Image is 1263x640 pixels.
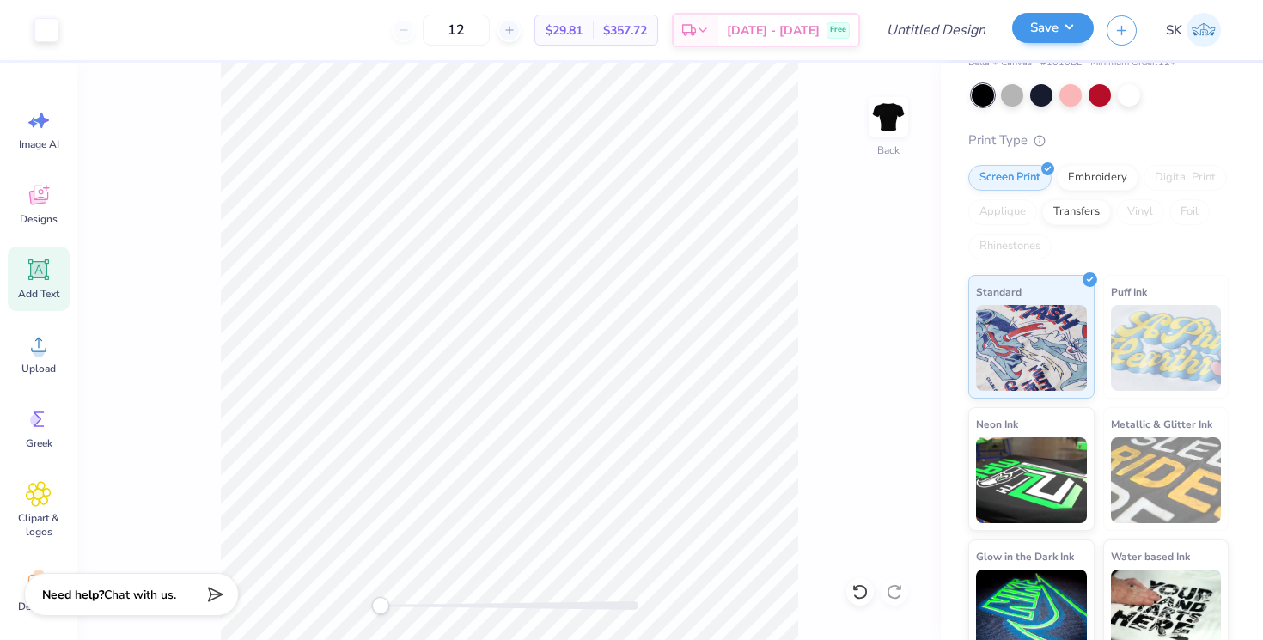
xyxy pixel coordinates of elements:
div: Foil [1169,199,1210,225]
span: Minimum Order: 12 + [1090,56,1176,70]
div: Screen Print [968,165,1052,191]
span: Glow in the Dark Ink [976,547,1074,565]
span: Greek [26,436,52,450]
div: Rhinestones [968,234,1052,259]
span: [DATE] - [DATE] [727,21,820,40]
span: Neon Ink [976,415,1018,433]
span: Free [830,24,846,36]
div: Transfers [1042,199,1111,225]
span: Decorate [18,600,59,613]
span: # 1010BE [1040,56,1082,70]
span: Add Text [18,287,59,301]
span: Puff Ink [1111,283,1147,301]
span: Water based Ink [1111,547,1190,565]
a: SK [1158,13,1229,47]
img: Shayla Knapp [1187,13,1221,47]
div: Digital Print [1144,165,1227,191]
div: Vinyl [1116,199,1164,225]
div: Accessibility label [372,597,389,614]
span: Chat with us. [104,587,176,603]
img: Puff Ink [1111,305,1222,391]
div: Back [877,143,900,158]
span: Metallic & Glitter Ink [1111,415,1212,433]
input: – – [423,15,490,46]
span: $29.81 [546,21,583,40]
img: Standard [976,305,1087,391]
span: Designs [20,212,58,226]
span: Clipart & logos [10,511,67,539]
span: Bella + Canvas [968,56,1032,70]
span: Standard [976,283,1022,301]
img: Back [871,100,906,134]
input: Untitled Design [873,13,999,47]
div: Applique [968,199,1037,225]
div: Print Type [968,131,1229,150]
img: Neon Ink [976,437,1087,523]
span: $357.72 [603,21,647,40]
div: Embroidery [1057,165,1138,191]
strong: Need help? [42,587,104,603]
img: Metallic & Glitter Ink [1111,437,1222,523]
span: Image AI [19,137,59,151]
button: Save [1012,13,1094,43]
span: Upload [21,362,56,375]
span: SK [1166,21,1182,40]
